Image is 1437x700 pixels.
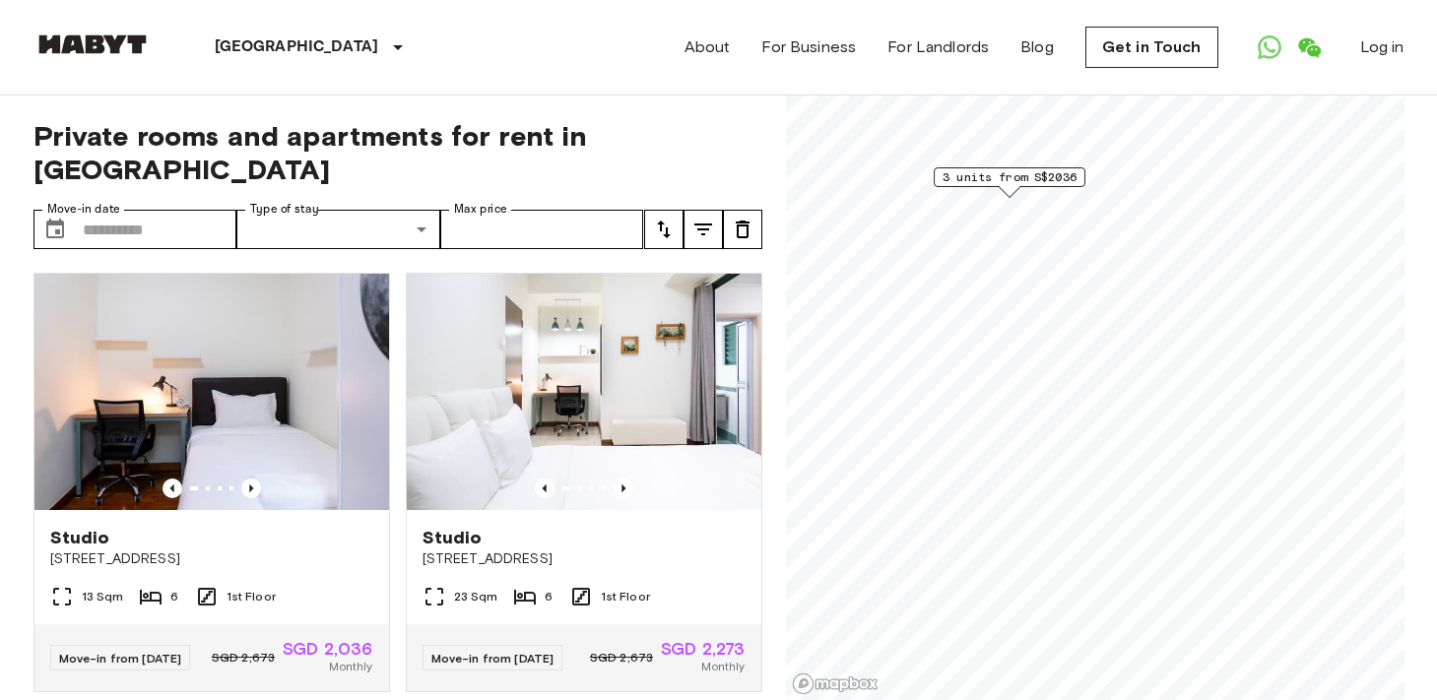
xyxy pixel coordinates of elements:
a: For Landlords [887,35,989,59]
a: Log in [1360,35,1404,59]
a: Blog [1020,35,1054,59]
span: 13 Sqm [82,588,124,605]
span: 6 [170,588,178,605]
span: SGD 2,673 [590,649,653,667]
span: [STREET_ADDRESS] [50,549,373,569]
button: tune [723,210,762,249]
button: Previous image [614,478,633,498]
span: 1st Floor [601,588,650,605]
span: SGD 2,036 [283,640,372,658]
img: Marketing picture of unit SG-01-107-003-001 [34,274,389,510]
button: tune [644,210,684,249]
button: Previous image [241,478,261,498]
a: Marketing picture of unit SG-01-107-003-001Previous imagePrevious imageStudio[STREET_ADDRESS]13 S... [33,273,390,692]
span: [STREET_ADDRESS] [423,549,746,569]
a: Marketing picture of unit SG-01-107-001-001Previous imagePrevious imageStudio[STREET_ADDRESS]23 S... [406,273,762,692]
a: For Business [761,35,856,59]
span: 3 units from S$2036 [943,168,1077,186]
span: Studio [50,526,110,549]
label: Max price [454,201,507,218]
img: Marketing picture of unit SG-01-107-001-001 [407,274,761,510]
button: Previous image [163,478,182,498]
span: SGD 2,273 [661,640,745,658]
a: Open WhatsApp [1250,28,1289,67]
span: SGD 2,673 [212,649,275,667]
a: About [685,35,731,59]
label: Type of stay [250,201,319,218]
span: 1st Floor [227,588,276,605]
span: Private rooms and apartments for rent in [GEOGRAPHIC_DATA] [33,119,762,186]
div: Map marker [934,167,1085,198]
p: [GEOGRAPHIC_DATA] [215,35,379,59]
span: Studio [423,526,483,549]
span: 6 [545,588,553,605]
span: 23 Sqm [454,588,498,605]
a: Open WeChat [1289,28,1329,67]
a: Mapbox logo [792,672,879,695]
button: tune [684,210,723,249]
span: Monthly [329,658,372,675]
a: Get in Touch [1085,27,1218,68]
span: Move-in from [DATE] [431,651,555,666]
label: Move-in date [47,201,120,218]
button: Previous image [535,478,555,498]
span: Monthly [701,658,745,675]
img: Habyt [33,34,152,54]
span: Move-in from [DATE] [59,651,182,666]
button: Choose date [35,210,75,249]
